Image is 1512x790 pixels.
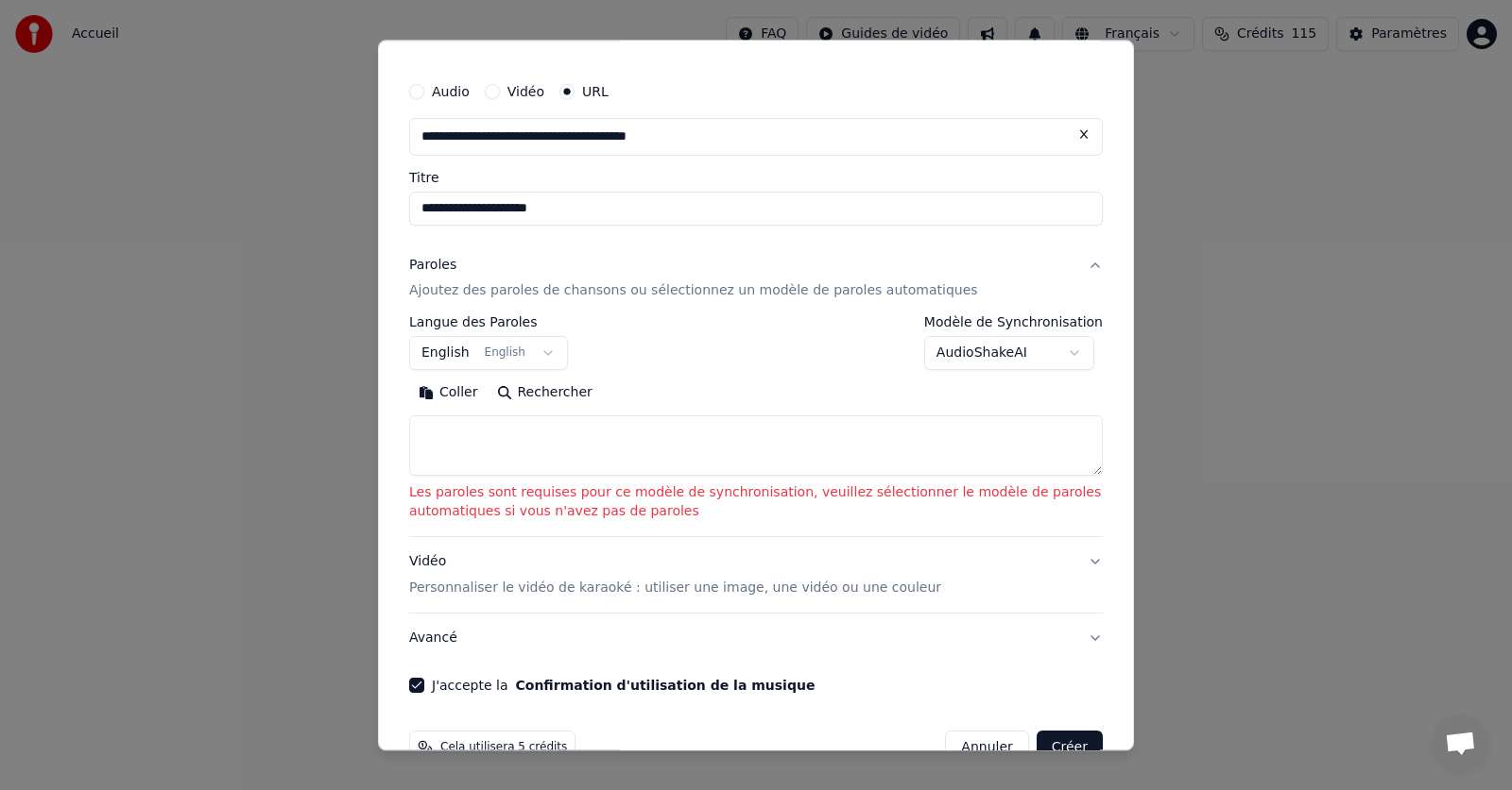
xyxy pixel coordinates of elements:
button: Annuler [945,731,1028,765]
label: Titre [409,171,1103,184]
label: Langue des Paroles [409,316,568,329]
p: Les paroles sont requises pour ce modèle de synchronisation, veuillez sélectionner le modèle de p... [409,484,1103,522]
label: Modèle de Synchronisation [924,316,1103,329]
button: Coller [409,378,488,409]
p: Ajoutez des paroles de chansons ou sélectionnez un modèle de paroles automatiques [409,282,978,301]
button: Avancé [409,614,1103,664]
button: ParolesAjoutez des paroles de chansons ou sélectionnez un modèle de paroles automatiques [409,241,1103,316]
label: J'accepte la [432,680,815,693]
p: Personnaliser le vidéo de karaoké : utiliser une image, une vidéo ou une couleur [409,580,941,598]
button: VidéoPersonnaliser le vidéo de karaoké : utiliser une image, une vidéo ou une couleur [409,538,1103,614]
button: Créer [1037,731,1103,765]
button: J'accepte la [515,680,815,693]
label: Audio [432,85,470,98]
button: Rechercher [488,378,602,409]
div: ParolesAjoutez des paroles de chansons ou sélectionnez un modèle de paroles automatiques [409,316,1103,537]
h2: Créer un Karaoké [402,25,1110,42]
div: Vidéo [409,553,941,598]
label: URL [582,85,609,98]
div: Paroles [409,256,456,275]
span: Cela utilisera 5 crédits [440,741,567,756]
label: Vidéo [507,85,544,98]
